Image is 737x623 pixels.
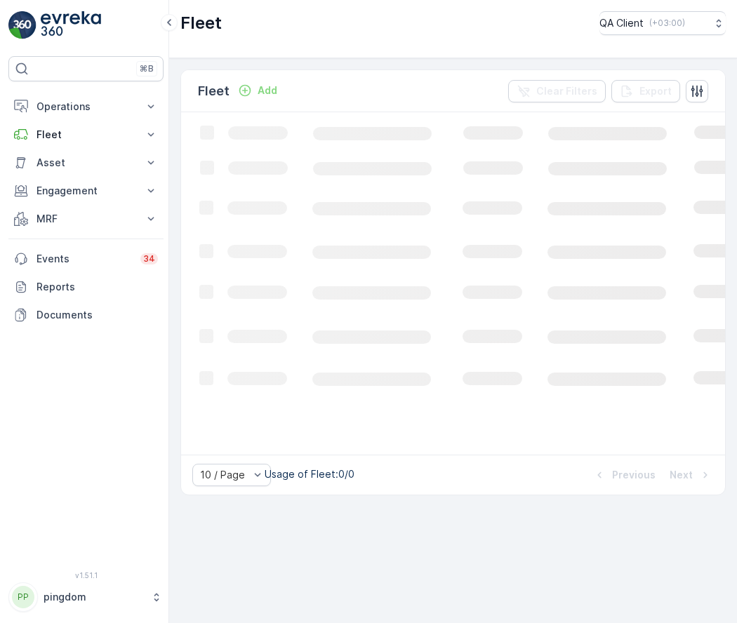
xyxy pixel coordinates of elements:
[36,280,158,294] p: Reports
[536,84,597,98] p: Clear Filters
[258,83,277,98] p: Add
[36,252,132,266] p: Events
[591,467,657,483] button: Previous
[36,156,135,170] p: Asset
[36,212,135,226] p: MRF
[140,63,154,74] p: ⌘B
[8,245,164,273] a: Events34
[668,467,714,483] button: Next
[8,301,164,329] a: Documents
[639,84,672,98] p: Export
[8,582,164,612] button: PPpingdom
[41,11,101,39] img: logo_light-DOdMpM7g.png
[8,177,164,205] button: Engagement
[599,11,726,35] button: QA Client(+03:00)
[198,81,230,101] p: Fleet
[12,586,34,608] div: PP
[36,128,135,142] p: Fleet
[670,468,693,482] p: Next
[36,100,135,114] p: Operations
[8,273,164,301] a: Reports
[143,253,155,264] p: 34
[8,205,164,233] button: MRF
[8,571,164,580] span: v 1.51.1
[611,80,680,102] button: Export
[649,18,685,29] p: ( +03:00 )
[232,82,283,99] button: Add
[265,467,354,481] p: Usage of Fleet : 0/0
[8,149,164,177] button: Asset
[508,80,606,102] button: Clear Filters
[36,184,135,198] p: Engagement
[599,16,644,30] p: QA Client
[44,590,144,604] p: pingdom
[8,11,36,39] img: logo
[36,308,158,322] p: Documents
[612,468,656,482] p: Previous
[8,121,164,149] button: Fleet
[8,93,164,121] button: Operations
[180,12,222,34] p: Fleet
